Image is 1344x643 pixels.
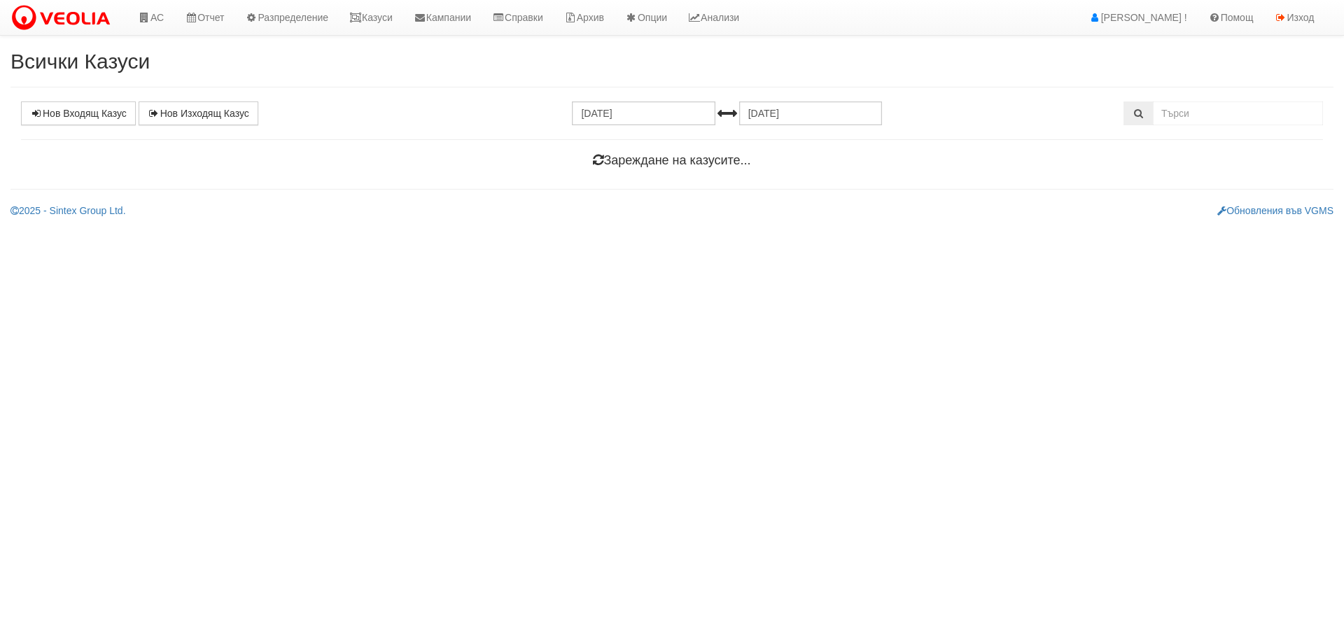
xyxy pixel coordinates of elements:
[10,205,126,216] a: 2025 - Sintex Group Ltd.
[1153,101,1323,125] input: Търсене по Идентификатор, Бл/Вх/Ап, Тип, Описание, Моб. Номер, Имейл, Файл, Коментар,
[10,3,117,33] img: VeoliaLogo.png
[1217,205,1333,216] a: Обновления във VGMS
[21,101,136,125] a: Нов Входящ Казус
[10,50,1333,73] h2: Всички Казуси
[139,101,258,125] a: Нов Изходящ Казус
[21,154,1323,168] h4: Зареждане на казусите...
